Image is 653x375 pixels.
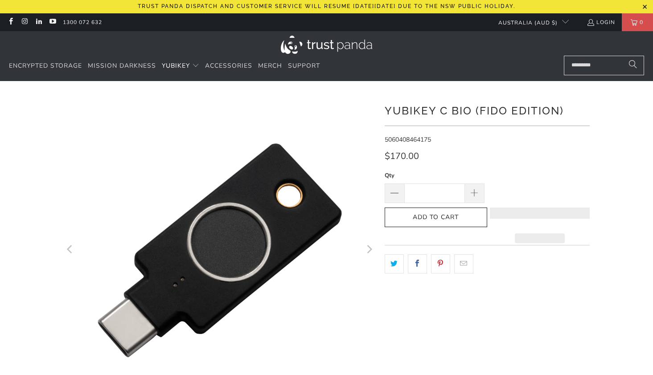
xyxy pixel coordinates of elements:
[49,19,56,26] a: Trust Panda Australia on YouTube
[491,13,569,31] button: Australia (AUD $)
[385,135,431,144] span: 5060408464175
[88,61,156,70] span: Mission Darkness
[9,61,82,70] span: Encrypted Storage
[258,56,282,77] a: Merch
[162,56,199,77] summary: YubiKey
[88,56,156,77] a: Mission Darkness
[622,13,653,31] a: 0
[7,19,14,26] a: Trust Panda Australia on Facebook
[281,36,372,54] img: Trust Panda Australia
[385,208,487,228] button: Add to Cart
[288,61,320,70] span: Support
[564,56,644,75] input: Search...
[385,101,590,119] h1: YubiKey C Bio (FIDO Edition)
[587,17,615,27] a: Login
[637,13,645,31] span: 0
[35,19,42,26] a: Trust Panda Australia on LinkedIn
[9,56,82,77] a: Encrypted Storage
[431,254,450,273] a: Share this on Pinterest
[394,214,478,221] span: Add to Cart
[385,254,404,273] a: Share this on Twitter
[288,56,320,77] a: Support
[385,171,485,180] label: Qty
[205,56,252,77] a: Accessories
[21,19,28,26] a: Trust Panda Australia on Instagram
[408,254,427,273] a: Share this on Facebook
[63,17,102,27] a: 1300 072 632
[138,3,515,9] p: Trust Panda dispatch and customer service will resume [DATE][DATE] due to the NSW public holiday.
[162,61,190,70] span: YubiKey
[9,56,320,77] nav: Translation missing: en.navigation.header.main_nav
[258,61,282,70] span: Merch
[622,56,644,75] button: Search
[205,61,252,70] span: Accessories
[454,254,473,273] a: Email this to a friend
[385,150,419,162] span: $170.00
